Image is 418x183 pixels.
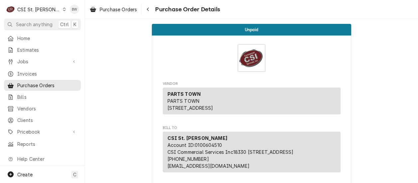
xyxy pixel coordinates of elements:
[238,44,265,72] img: Logo
[167,91,201,97] strong: PARTS TOWN
[163,81,341,117] div: Purchase Order Vendor
[87,4,140,15] a: Purchase Orders
[143,4,153,15] button: Navigate back
[16,21,52,28] span: Search anything
[163,132,341,175] div: Bill To
[163,81,341,87] span: Vendor
[4,56,81,67] a: Go to Jobs
[60,21,69,28] span: Ctrl
[167,156,209,162] a: [PHONE_NUMBER]
[167,149,294,155] span: CSI Commercial Services Inc18330 [STREET_ADDRESS]
[4,139,81,150] a: Reports
[167,142,222,148] span: Account ID: 0100604510
[17,117,77,124] span: Clients
[70,5,79,14] div: Brad Wicks's Avatar
[17,93,77,100] span: Bills
[73,21,76,28] span: K
[17,172,33,177] span: Create
[17,46,77,53] span: Estimates
[4,68,81,79] a: Invoices
[4,153,81,164] a: Go to Help Center
[17,35,77,42] span: Home
[163,125,341,131] span: Bill To
[73,171,76,178] span: C
[17,6,60,13] div: CSI St. [PERSON_NAME]
[163,88,341,114] div: Vendor
[4,103,81,114] a: Vendors
[153,5,220,14] span: Purchase Order Details
[17,82,77,89] span: Purchase Orders
[4,165,81,176] a: Go to What's New
[6,5,15,14] div: CSI St. Louis's Avatar
[17,105,77,112] span: Vendors
[17,141,77,148] span: Reports
[245,28,258,32] span: Unpaid
[17,128,67,135] span: Pricebook
[4,19,81,30] button: Search anythingCtrlK
[17,155,77,162] span: Help Center
[167,135,227,141] strong: CSI St. [PERSON_NAME]
[163,88,341,117] div: Vendor
[163,132,341,172] div: Bill To
[17,58,67,65] span: Jobs
[4,91,81,102] a: Bills
[4,126,81,137] a: Go to Pricebook
[4,44,81,55] a: Estimates
[152,24,351,35] div: Status
[163,125,341,175] div: Purchase Order Bill To
[4,80,81,91] a: Purchase Orders
[4,33,81,44] a: Home
[4,115,81,126] a: Clients
[100,6,137,13] span: Purchase Orders
[6,5,15,14] div: C
[70,5,79,14] div: BW
[17,70,77,77] span: Invoices
[167,98,213,111] span: PARTS TOWN [STREET_ADDRESS]
[167,163,250,169] a: [EMAIL_ADDRESS][DOMAIN_NAME]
